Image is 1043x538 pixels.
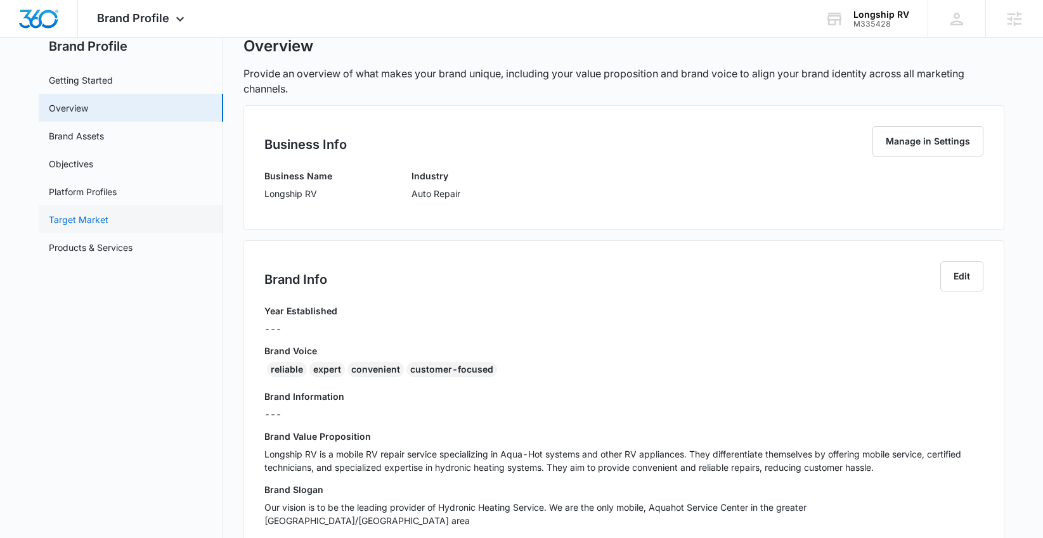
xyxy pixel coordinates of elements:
[264,169,332,183] h3: Business Name
[49,101,88,115] a: Overview
[411,169,460,183] h3: Industry
[264,322,337,335] p: ---
[264,447,983,474] p: Longship RV is a mobile RV repair service specializing in Aqua-Hot systems and other RV appliance...
[853,20,909,29] div: account id
[264,270,327,289] h2: Brand Info
[49,74,113,87] a: Getting Started
[39,37,223,56] h2: Brand Profile
[264,390,983,403] h3: Brand Information
[264,501,983,527] p: Our vision is to be the leading provider of Hydronic Heating Service. We are the only mobile, Aqu...
[940,261,983,291] button: Edit
[264,430,983,443] h3: Brand Value Proposition
[264,344,983,357] h3: Brand Voice
[264,483,983,496] h3: Brand Slogan
[347,362,404,377] div: convenient
[872,126,983,157] button: Manage in Settings
[264,304,337,317] h3: Year Established
[49,157,93,170] a: Objectives
[97,11,169,25] span: Brand Profile
[264,407,983,421] p: ---
[406,362,497,377] div: customer-focused
[411,187,460,200] p: Auto Repair
[49,213,108,226] a: Target Market
[853,10,909,20] div: account name
[243,66,1004,96] p: Provide an overview of what makes your brand unique, including your value proposition and brand v...
[243,37,313,56] h1: Overview
[49,129,104,143] a: Brand Assets
[267,362,307,377] div: reliable
[264,187,332,200] p: Longship RV
[49,241,133,254] a: Products & Services
[309,362,345,377] div: expert
[264,135,347,154] h2: Business Info
[49,185,117,198] a: Platform Profiles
